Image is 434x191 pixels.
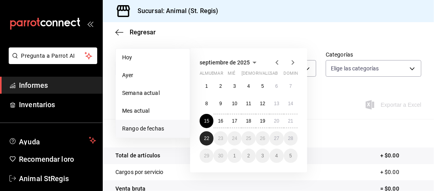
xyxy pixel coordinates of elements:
[218,136,223,141] abbr: 23 de septiembre de 2025
[256,71,277,76] font: rivalizar
[233,83,236,89] abbr: 3 de septiembre de 2025
[205,83,208,89] font: 1
[256,131,270,146] button: 26 de septiembre de 2025
[270,71,278,79] abbr: sábado
[219,83,222,89] font: 2
[19,174,69,183] font: Animal StRegis
[232,118,237,124] font: 17
[204,136,209,141] font: 22
[260,118,265,124] abbr: 19 de septiembre de 2025
[213,71,223,79] abbr: martes
[21,53,75,59] font: Pregunta a Parrot AI
[228,79,242,93] button: 3 de septiembre de 2025
[242,114,255,128] button: 18 de septiembre de 2025
[274,101,279,106] abbr: 13 de septiembre de 2025
[219,101,222,106] font: 9
[274,136,279,141] abbr: 27 de septiembre de 2025
[247,153,250,159] abbr: 2 de octubre de 2025
[115,28,156,36] button: Regresar
[274,118,279,124] abbr: 20 de septiembre de 2025
[19,81,48,89] font: Informes
[256,71,277,79] abbr: viernes
[270,71,278,76] font: sab
[232,101,237,106] abbr: 10 de septiembre de 2025
[256,114,270,128] button: 19 de septiembre de 2025
[246,101,251,106] abbr: 11 de septiembre de 2025
[200,114,213,128] button: 15 de septiembre de 2025
[200,149,213,163] button: 29 de septiembre de 2025
[326,52,353,58] font: Categorías
[122,108,149,114] font: Mes actual
[380,152,399,159] font: + $0.00
[246,136,251,141] font: 25
[228,149,242,163] button: 1 de octubre de 2025
[200,59,250,66] font: septiembre de 2025
[213,71,223,76] font: mar
[247,83,250,89] abbr: 4 de septiembre de 2025
[213,114,227,128] button: 16 de septiembre de 2025
[261,153,264,159] abbr: 3 de octubre de 2025
[218,153,223,159] font: 30
[242,131,255,146] button: 25 de septiembre de 2025
[274,118,279,124] font: 20
[274,136,279,141] font: 27
[289,153,292,159] abbr: 5 de octubre de 2025
[200,71,223,76] font: almuerzo
[115,152,160,159] font: Total de artículos
[213,79,227,93] button: 2 de septiembre de 2025
[260,136,265,141] abbr: 26 de septiembre de 2025
[228,114,242,128] button: 17 de septiembre de 2025
[246,118,251,124] abbr: 18 de septiembre de 2025
[288,136,293,141] font: 28
[275,153,278,159] font: 4
[261,153,264,159] font: 3
[275,83,278,89] font: 6
[218,136,223,141] font: 23
[200,96,213,111] button: 8 de septiembre de 2025
[122,72,134,78] font: Ayer
[213,149,227,163] button: 30 de septiembre de 2025
[288,118,293,124] abbr: 21 de septiembre de 2025
[205,101,208,106] font: 8
[260,136,265,141] font: 26
[233,153,236,159] font: 1
[87,21,93,27] button: abrir_cajón_menú
[246,101,251,106] font: 11
[9,47,97,64] button: Pregunta a Parrot AI
[242,149,255,163] button: 2 de octubre de 2025
[284,149,298,163] button: 5 de octubre de 2025
[247,153,250,159] font: 2
[122,125,164,132] font: Rango de fechas
[200,131,213,146] button: 22 de septiembre de 2025
[205,101,208,106] abbr: 8 de septiembre de 2025
[204,153,209,159] abbr: 29 de septiembre de 2025
[228,131,242,146] button: 24 de septiembre de 2025
[289,83,292,89] font: 7
[19,138,40,146] font: Ayuda
[288,101,293,106] abbr: 14 de septiembre de 2025
[19,100,55,109] font: Inventarios
[228,71,235,76] font: mié
[331,65,379,72] font: Elige las categorías
[288,136,293,141] abbr: 28 de septiembre de 2025
[256,149,270,163] button: 3 de octubre de 2025
[204,118,209,124] font: 15
[275,83,278,89] abbr: 6 de septiembre de 2025
[130,28,156,36] font: Regresar
[200,71,223,79] abbr: lunes
[200,79,213,93] button: 1 de septiembre de 2025
[284,114,298,128] button: 21 de septiembre de 2025
[260,118,265,124] font: 19
[218,153,223,159] abbr: 30 de septiembre de 2025
[205,83,208,89] abbr: 1 de septiembre de 2025
[274,101,279,106] font: 13
[256,79,270,93] button: 5 de septiembre de 2025
[115,169,164,175] font: Cargos por servicio
[122,54,132,61] font: Hoy
[219,83,222,89] abbr: 2 de septiembre de 2025
[233,83,236,89] font: 3
[256,96,270,111] button: 12 de septiembre de 2025
[122,90,160,96] font: Semana actual
[232,118,237,124] abbr: 17 de septiembre de 2025
[288,118,293,124] font: 21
